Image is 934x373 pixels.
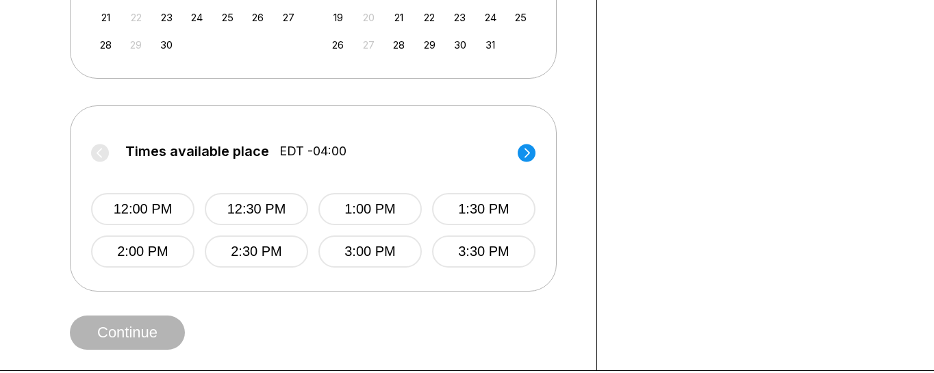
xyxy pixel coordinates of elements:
[127,8,145,27] div: Not available Monday, September 22nd, 2025
[481,36,500,54] div: Choose Friday, October 31st, 2025
[157,8,176,27] div: Choose Tuesday, September 23rd, 2025
[420,36,439,54] div: Choose Wednesday, October 29th, 2025
[329,8,347,27] div: Choose Sunday, October 19th, 2025
[359,8,378,27] div: Not available Monday, October 20th, 2025
[432,193,535,225] button: 1:30 PM
[157,36,176,54] div: Choose Tuesday, September 30th, 2025
[91,193,194,225] button: 12:00 PM
[318,235,422,268] button: 3:00 PM
[97,8,115,27] div: Choose Sunday, September 21st, 2025
[451,8,469,27] div: Choose Thursday, October 23rd, 2025
[390,8,408,27] div: Choose Tuesday, October 21st, 2025
[125,144,269,159] span: Times available place
[97,36,115,54] div: Choose Sunday, September 28th, 2025
[318,193,422,225] button: 1:00 PM
[329,36,347,54] div: Choose Sunday, October 26th, 2025
[188,8,206,27] div: Choose Wednesday, September 24th, 2025
[481,8,500,27] div: Choose Friday, October 24th, 2025
[205,235,308,268] button: 2:30 PM
[249,8,267,27] div: Choose Friday, September 26th, 2025
[127,36,145,54] div: Not available Monday, September 29th, 2025
[359,36,378,54] div: Not available Monday, October 27th, 2025
[91,235,194,268] button: 2:00 PM
[512,8,530,27] div: Choose Saturday, October 25th, 2025
[420,8,439,27] div: Choose Wednesday, October 22nd, 2025
[432,235,535,268] button: 3:30 PM
[218,8,237,27] div: Choose Thursday, September 25th, 2025
[451,36,469,54] div: Choose Thursday, October 30th, 2025
[205,193,308,225] button: 12:30 PM
[279,144,346,159] span: EDT -04:00
[390,36,408,54] div: Choose Tuesday, October 28th, 2025
[279,8,298,27] div: Choose Saturday, September 27th, 2025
